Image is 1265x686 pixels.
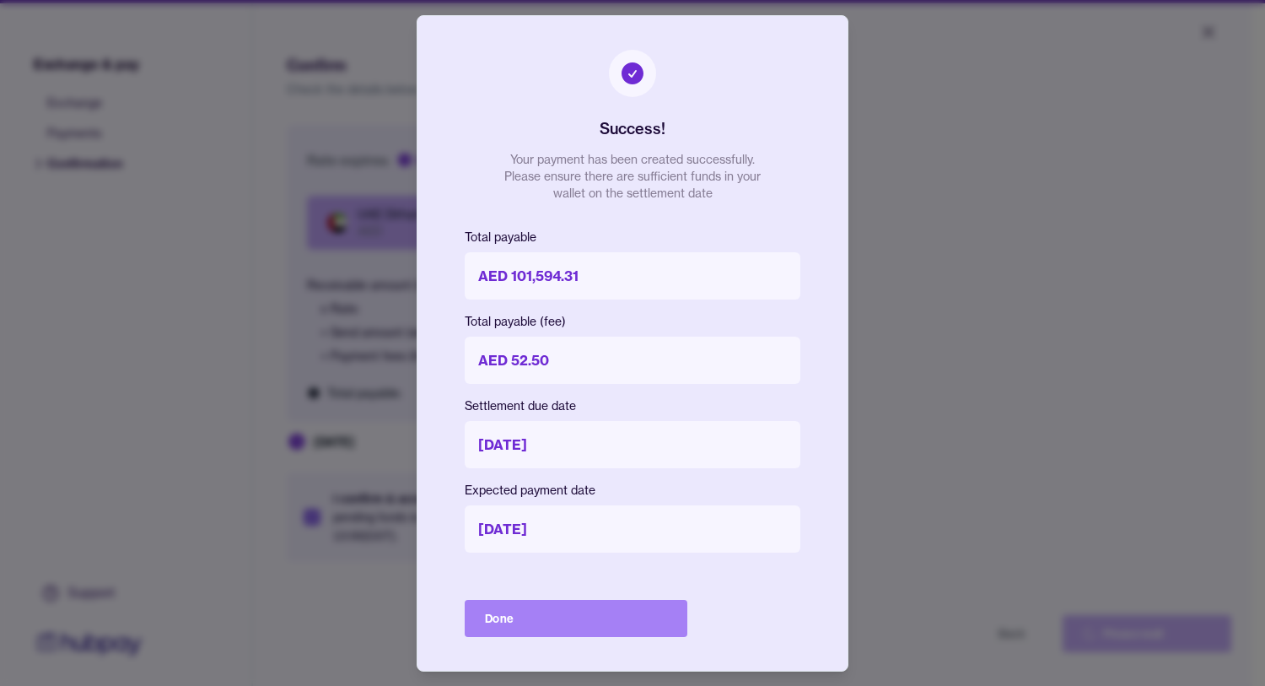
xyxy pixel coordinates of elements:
p: Expected payment date [465,482,800,499]
p: [DATE] [465,421,800,468]
p: Settlement due date [465,397,800,414]
p: [DATE] [465,505,800,553]
p: Total payable [465,229,800,246]
p: Total payable (fee) [465,313,800,330]
p: Your payment has been created successfully. Please ensure there are sufficient funds in your wall... [498,151,767,202]
h2: Success! [600,117,665,141]
button: Done [465,600,687,637]
p: AED 52.50 [465,337,800,384]
p: AED 101,594.31 [465,252,800,300]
